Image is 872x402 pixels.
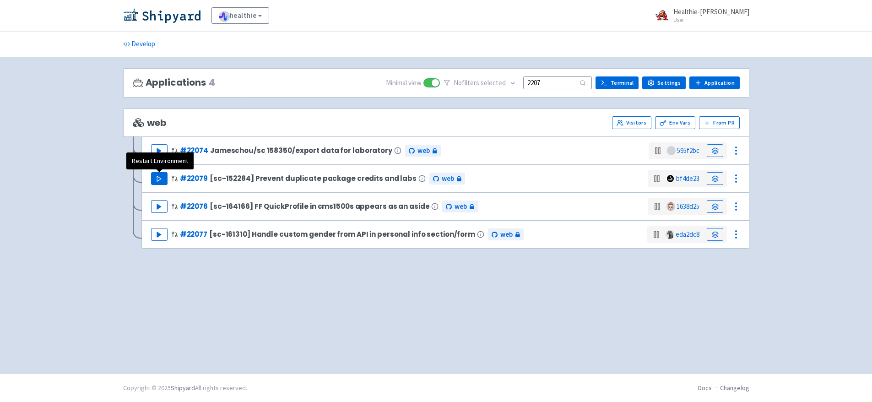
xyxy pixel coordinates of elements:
h3: Applications [133,77,215,88]
span: web [133,118,167,128]
a: Terminal [596,76,639,89]
img: Shipyard logo [123,8,200,23]
a: eda2dc8 [676,230,699,239]
a: #22079 [180,174,208,183]
span: web [442,174,454,184]
a: 1638d25 [677,202,699,211]
a: Develop [123,32,155,57]
button: From PR [699,116,740,129]
a: Env Vars [655,116,695,129]
a: web [488,228,524,241]
a: Shipyard [171,384,195,392]
a: #22074 [180,146,208,155]
span: Healthie-[PERSON_NAME] [673,7,749,16]
a: bf4de23 [676,174,699,183]
button: Play [151,172,168,185]
a: #22076 [180,201,208,211]
a: 595f2bc [677,146,699,155]
a: healthie [211,7,270,24]
span: [sc-161310] Handle custom gender from API in personal info section/form [209,230,475,238]
a: Visitors [612,116,651,129]
span: web [417,146,430,156]
a: web [405,145,441,157]
button: Play [151,200,168,213]
span: [sc-164166] FF QuickProfile in cms1500s appears as an aside [210,202,429,210]
a: #22077 [180,229,207,239]
span: web [500,229,513,240]
div: Copyright © 2025 All rights reserved. [123,383,247,393]
span: [sc-152284] Prevent duplicate package credits and labs [210,174,417,182]
span: Jameschou/sc 158350/export data for laboratory [210,147,392,154]
a: Application [689,76,739,89]
span: 4 [209,77,215,88]
span: Minimal view [386,78,422,88]
a: web [429,173,465,185]
button: Play [151,228,168,241]
span: web [455,201,467,212]
span: selected [481,78,506,87]
span: No filter s [454,78,506,88]
a: Docs [698,384,712,392]
small: User [673,17,749,23]
a: Healthie-[PERSON_NAME] User [650,8,749,23]
a: web [442,201,478,213]
a: Settings [642,76,686,89]
a: Changelog [720,384,749,392]
input: Search... [523,76,592,89]
button: Play [151,144,168,157]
